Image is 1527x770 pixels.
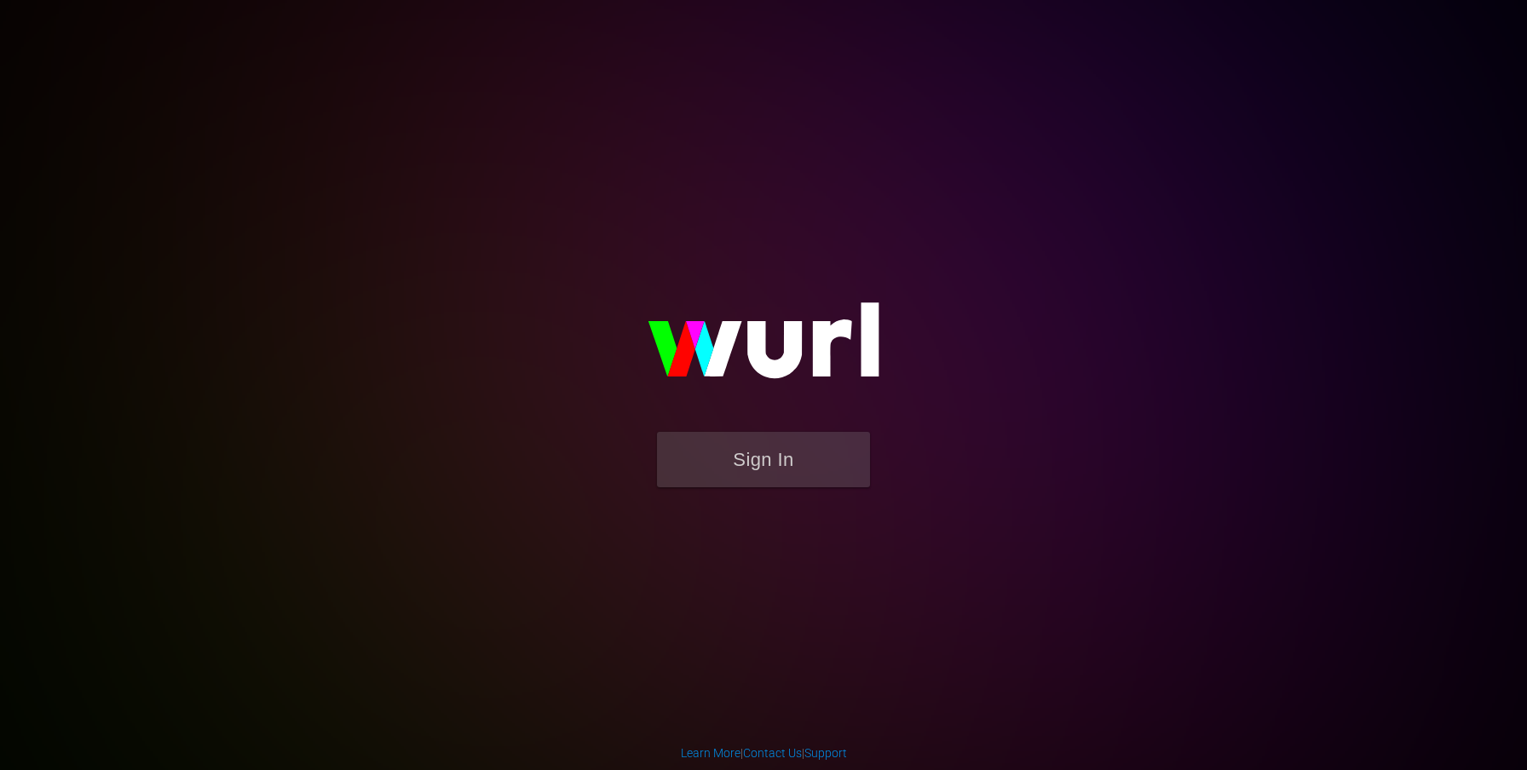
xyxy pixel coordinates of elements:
a: Learn More [681,746,740,760]
img: wurl-logo-on-black-223613ac3d8ba8fe6dc639794a292ebdb59501304c7dfd60c99c58986ef67473.svg [593,266,934,431]
a: Contact Us [743,746,802,760]
button: Sign In [657,432,870,487]
a: Support [804,746,847,760]
div: | | [681,744,847,761]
